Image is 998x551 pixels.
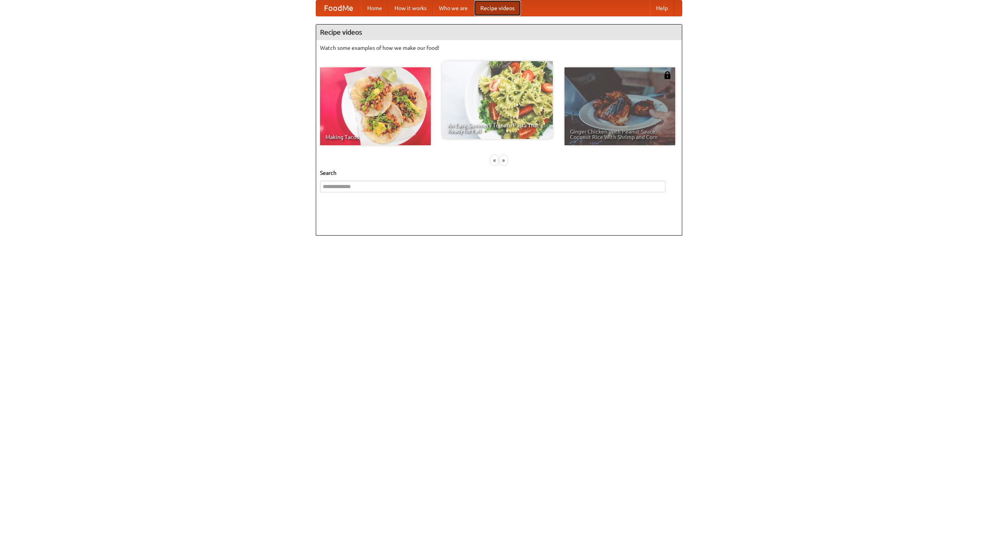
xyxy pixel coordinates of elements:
span: An Easy, Summery Tomato Pasta That's Ready for Fall [448,123,547,134]
div: « [491,155,498,165]
a: Who we are [433,0,474,16]
span: Making Tacos [326,134,425,140]
a: FoodMe [316,0,361,16]
h5: Search [320,169,678,177]
a: An Easy, Summery Tomato Pasta That's Ready for Fall [442,61,553,139]
p: Watch some examples of how we make our food! [320,44,678,52]
img: 483408.png [664,71,671,79]
a: Making Tacos [320,67,431,145]
h4: Recipe videos [316,25,682,40]
a: Home [361,0,388,16]
div: » [500,155,507,165]
a: Recipe videos [474,0,521,16]
a: How it works [388,0,433,16]
a: Help [650,0,674,16]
